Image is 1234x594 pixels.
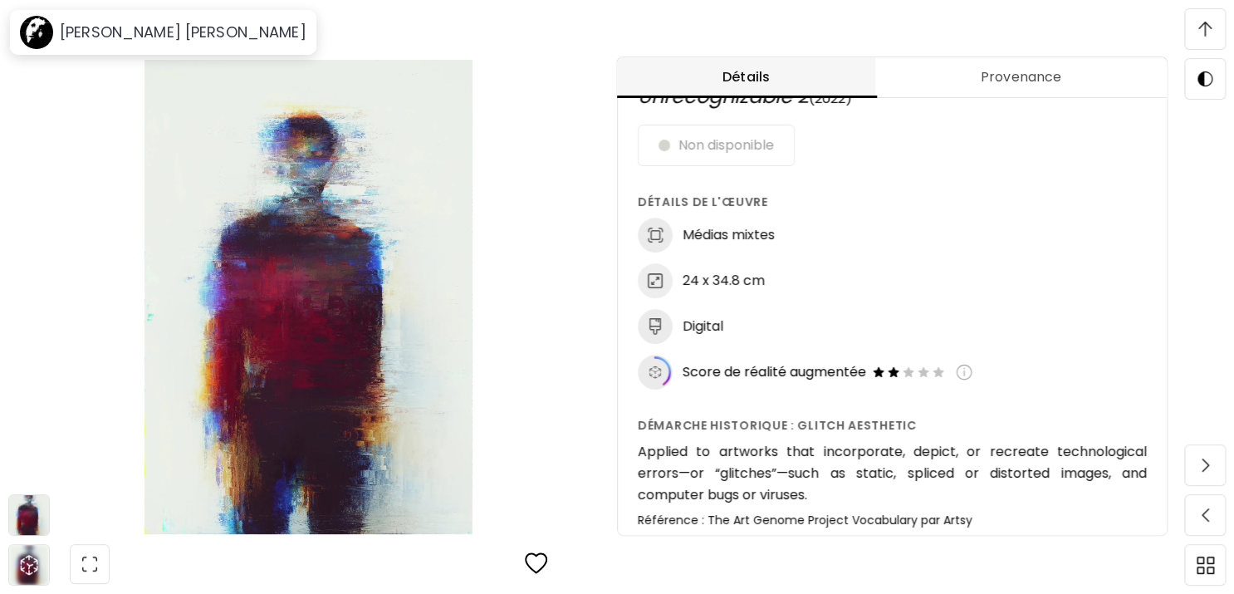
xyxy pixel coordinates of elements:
[638,416,1147,434] h6: Démarche historique : Glitch Aesthetic
[683,272,765,290] h6: 24 x 34.8 cm
[956,364,972,380] img: info-icon
[916,365,931,380] img: empty-star-icon
[638,263,673,298] img: dimensions
[627,67,865,87] span: Détails
[683,226,775,244] h6: Médias mixtes
[638,355,673,390] img: icon
[683,363,866,381] span: Score de réalité augmentée
[638,309,673,344] img: medium
[931,365,946,380] img: empty-star-icon
[871,365,886,380] img: filled-star-icon
[809,89,852,108] span: (2022)
[638,513,1147,528] h6: Référence : The Art Genome Project Vocabulary par Artsy
[60,22,306,42] h6: [PERSON_NAME] [PERSON_NAME]
[16,552,42,578] div: animation
[683,317,723,336] h6: Digital
[515,542,558,587] button: favorites
[638,441,1147,506] h6: Applied to artworks that incorporate, depict, or recreate technological errors—or “glitches”—such...
[886,365,901,380] img: filled-star-icon
[638,193,1147,211] h6: Détails de l'œuvre
[901,365,916,380] img: empty-star-icon
[885,67,1157,87] span: Provenance
[638,218,673,253] img: discipline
